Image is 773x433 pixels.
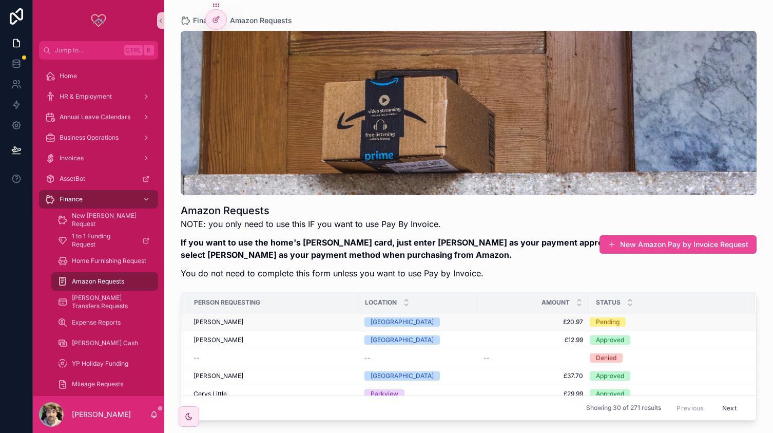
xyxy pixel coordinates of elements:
[484,336,583,344] a: £12.99
[51,272,158,291] a: Amazon Requests
[72,409,131,420] p: [PERSON_NAME]
[181,237,654,260] strong: If you want to use the home's [PERSON_NAME] card, just enter [PERSON_NAME] as your payment approv...
[194,390,352,398] a: Cerys Little
[371,371,434,381] div: [GEOGRAPHIC_DATA]
[55,46,120,54] span: Jump to...
[596,317,620,327] div: Pending
[364,335,471,345] a: [GEOGRAPHIC_DATA]
[364,389,471,399] a: Parkview
[72,380,123,388] span: Mileage Requests
[72,360,128,368] span: YP Holiday Funding
[542,298,570,307] span: Amount
[39,128,158,147] a: Business Operations
[364,354,371,362] span: --
[60,134,119,142] span: Business Operations
[72,318,121,327] span: Expense Reports
[51,211,158,229] a: New [PERSON_NAME] Request
[371,317,434,327] div: [GEOGRAPHIC_DATA]
[51,313,158,332] a: Expense Reports
[194,318,352,326] a: [PERSON_NAME]
[51,375,158,393] a: Mileage Requests
[600,235,757,254] button: New Amazon Pay by Invoice Request
[181,267,656,279] p: You do not need to complete this form unless you want to use Pay by Invoice.
[181,203,656,218] h1: Amazon Requests
[39,190,158,209] a: Finance
[596,335,624,345] div: Approved
[371,389,398,399] div: Parkview
[194,298,260,307] span: Person Requesting
[590,335,743,345] a: Approved
[596,371,624,381] div: Approved
[72,277,124,286] span: Amazon Requests
[90,12,107,29] img: App logo
[60,154,84,162] span: Invoices
[51,293,158,311] a: [PERSON_NAME] Transfers Requests
[194,336,352,344] a: [PERSON_NAME]
[365,298,397,307] span: Location
[72,212,148,228] span: New [PERSON_NAME] Request
[181,218,656,230] p: NOTE: you only need to use this IF you want to use Pay By Invoice.
[715,400,744,416] button: Next
[51,354,158,373] a: YP Holiday Funding
[39,41,158,60] button: Jump to...CtrlK
[596,298,621,307] span: Status
[60,175,85,183] span: AssetBot
[484,354,583,362] a: --
[72,232,134,249] span: 1 to 1 Funding Request
[194,354,200,362] span: --
[484,372,583,380] a: £37.70
[590,317,743,327] a: Pending
[364,371,471,381] a: [GEOGRAPHIC_DATA]
[39,170,158,188] a: AssetBot
[181,15,220,26] a: Finance
[590,371,743,381] a: Approved
[72,339,138,347] span: [PERSON_NAME] Cash
[51,252,158,270] a: Home Furnishing Request
[51,334,158,352] a: [PERSON_NAME] Cash
[484,354,490,362] span: --
[586,404,661,412] span: Showing 30 of 271 results
[194,354,352,362] a: --
[230,15,292,26] a: Amazon Requests
[60,72,77,80] span: Home
[39,108,158,126] a: Annual Leave Calendars
[39,67,158,85] a: Home
[60,195,83,203] span: Finance
[194,390,227,398] span: Cerys Little
[39,87,158,106] a: HR & Employment
[596,353,616,363] div: Denied
[590,389,743,399] a: Approved
[484,318,583,326] a: £20.97
[72,257,146,265] span: Home Furnishing Request
[39,149,158,167] a: Invoices
[193,15,220,26] span: Finance
[194,336,243,344] span: [PERSON_NAME]
[484,390,583,398] a: £29.99
[33,60,164,396] div: scrollable content
[194,372,243,380] span: [PERSON_NAME]
[371,335,434,345] div: [GEOGRAPHIC_DATA]
[596,389,624,399] div: Approved
[145,46,153,54] span: K
[72,294,148,310] span: [PERSON_NAME] Transfers Requests
[364,354,471,362] a: --
[60,113,130,121] span: Annual Leave Calendars
[194,372,352,380] a: [PERSON_NAME]
[60,92,112,101] span: HR & Employment
[590,353,743,363] a: Denied
[194,318,243,326] span: [PERSON_NAME]
[124,45,143,55] span: Ctrl
[364,317,471,327] a: [GEOGRAPHIC_DATA]
[51,231,158,250] a: 1 to 1 Funding Request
